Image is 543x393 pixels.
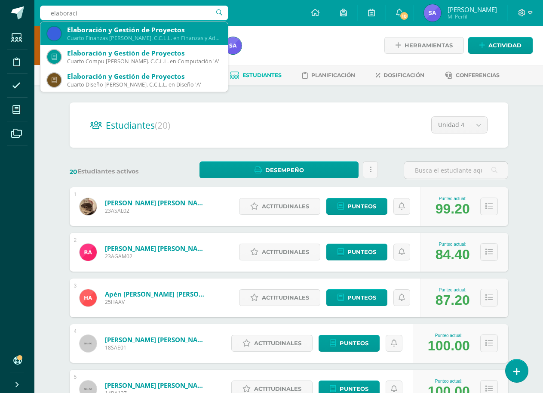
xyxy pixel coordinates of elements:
[239,289,320,306] a: Actitudinales
[405,37,453,53] span: Herramientas
[254,335,301,351] span: Actitudinales
[80,244,97,261] img: eea09dee4b7e537a58b7c48d0196cd20.png
[230,68,282,82] a: Estudiantes
[326,198,387,215] a: Punteos
[399,11,409,21] span: 10
[302,68,355,82] a: Planificación
[105,381,208,390] a: [PERSON_NAME] [PERSON_NAME]
[428,379,470,384] div: Punteo actual:
[436,196,470,201] div: Punteo actual:
[468,37,533,54] a: Actividad
[262,198,309,214] span: Actitudinales
[383,72,424,78] span: Dosificación
[105,335,208,344] a: [PERSON_NAME] [PERSON_NAME]
[445,68,500,82] a: Conferencias
[265,162,304,178] span: Desempeño
[448,5,497,14] span: [PERSON_NAME]
[80,289,97,306] img: 8003446bf3f47224758b67cd0cab8600.png
[239,244,320,260] a: Actitudinales
[347,244,376,260] span: Punteos
[436,242,470,247] div: Punteo actual:
[74,192,77,198] div: 1
[106,119,170,131] span: Estudiantes
[70,167,174,176] label: Estudiantes activos
[456,72,500,78] span: Conferencias
[74,328,77,334] div: 4
[74,374,77,380] div: 5
[340,335,368,351] span: Punteos
[105,290,208,298] a: Apén [PERSON_NAME] [PERSON_NAME]
[326,244,387,260] a: Punteos
[436,201,470,217] div: 99.20
[488,37,522,53] span: Actividad
[404,162,508,179] input: Busca el estudiante aquí...
[231,335,313,352] a: Actitudinales
[436,288,470,292] div: Punteo actual:
[424,4,441,22] img: e13c725d1f66a19cb499bd52eb79269c.png
[262,290,309,306] span: Actitudinales
[105,244,208,253] a: [PERSON_NAME] [PERSON_NAME]
[80,335,97,352] img: 60x60
[67,25,221,34] div: Elaboración y Gestión de Proyectos
[199,161,359,178] a: Desempeño
[74,283,77,289] div: 3
[376,68,424,82] a: Dosificación
[432,117,487,133] a: Unidad 4
[436,247,470,263] div: 84.40
[105,298,208,306] span: 25HAAV
[105,198,208,207] a: [PERSON_NAME] [PERSON_NAME]
[347,198,376,214] span: Punteos
[428,338,470,354] div: 100.00
[155,119,170,131] span: (20)
[347,290,376,306] span: Punteos
[384,37,464,54] a: Herramientas
[67,81,221,88] div: Cuarto Diseño [PERSON_NAME]. C.C.L.L. en Diseño 'A'
[67,72,221,81] div: Elaboración y Gestión de Proyectos
[436,292,470,308] div: 87.20
[319,335,380,352] a: Punteos
[438,117,464,133] span: Unidad 4
[326,289,387,306] a: Punteos
[428,333,470,338] div: Punteo actual:
[262,244,309,260] span: Actitudinales
[74,237,77,243] div: 2
[67,58,221,65] div: Cuarto Compu [PERSON_NAME]. C.C.L.L. en Computación 'A'
[80,198,97,215] img: 14263a31c964a57063350c3f511d8e06.png
[311,72,355,78] span: Planificación
[448,13,497,20] span: Mi Perfil
[105,207,208,214] span: 23ASAL02
[70,168,77,176] span: 20
[239,198,320,215] a: Actitudinales
[242,72,282,78] span: Estudiantes
[40,6,228,20] input: Busca un usuario...
[67,49,221,58] div: Elaboración y Gestión de Proyectos
[67,34,221,42] div: Cuarto Finanzas [PERSON_NAME]. C.C.L.L. en Finanzas y Administración 'A'
[105,344,208,351] span: 18SAE01
[224,37,242,54] img: e13c725d1f66a19cb499bd52eb79269c.png
[105,253,208,260] span: 23AGAM02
